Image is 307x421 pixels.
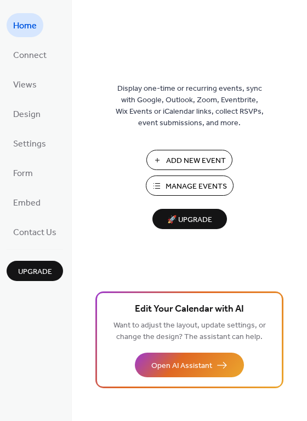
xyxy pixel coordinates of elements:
span: Open AI Assistant [151,360,212,372]
a: Contact Us [7,220,63,244]
span: Settings [13,136,46,153]
a: Settings [7,131,53,155]
span: Edit Your Calendar with AI [135,302,244,317]
span: Views [13,77,37,94]
span: Manage Events [166,181,227,192]
span: Display one-time or recurring events, sync with Google, Outlook, Zoom, Eventbrite, Wix Events or ... [116,83,264,129]
a: Home [7,13,43,37]
button: Upgrade [7,261,63,281]
button: Add New Event [146,150,232,170]
button: Manage Events [146,176,234,196]
span: Want to adjust the layout, update settings, or change the design? The assistant can help. [113,318,266,344]
span: Upgrade [18,266,52,278]
span: Contact Us [13,224,56,242]
span: Connect [13,47,47,65]
span: Embed [13,195,41,212]
span: 🚀 Upgrade [159,213,220,227]
span: Design [13,106,41,124]
a: Design [7,102,47,126]
button: 🚀 Upgrade [152,209,227,229]
span: Home [13,17,37,35]
a: Form [7,161,39,185]
span: Form [13,165,33,183]
span: Add New Event [166,155,226,167]
button: Open AI Assistant [135,353,244,377]
a: Embed [7,190,47,214]
a: Views [7,72,43,96]
a: Connect [7,43,53,67]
